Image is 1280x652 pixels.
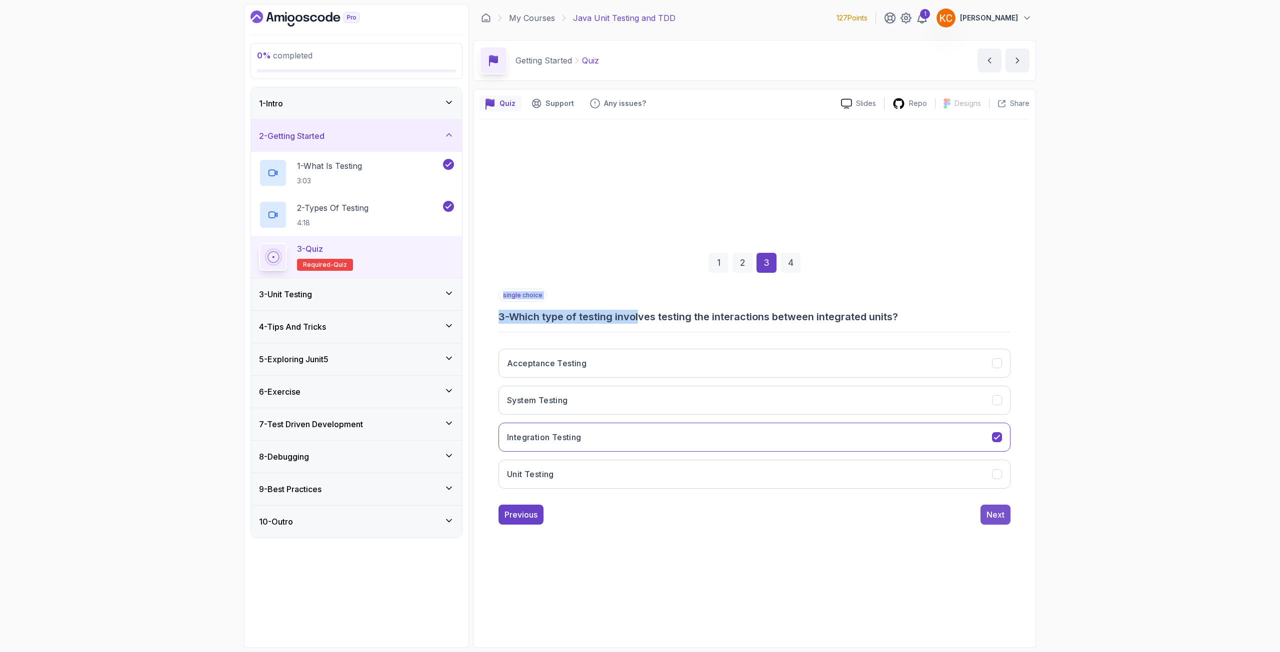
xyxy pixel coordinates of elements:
h3: System Testing [507,394,568,406]
p: 3 - Quiz [297,243,323,255]
h3: Acceptance Testing [507,357,586,369]
p: Repo [909,98,927,108]
p: Getting Started [515,54,572,66]
button: 10-Outro [251,506,462,538]
button: Support button [525,95,580,111]
button: 1-Intro [251,87,462,119]
div: Previous [504,509,537,521]
div: 1 [920,9,930,19]
span: completed [257,50,312,60]
p: Designs [954,98,981,108]
h3: Integration Testing [507,431,581,443]
p: 4:18 [297,218,368,228]
h3: 2 - Getting Started [259,130,324,142]
button: 5-Exploring Junit5 [251,343,462,375]
p: 3:03 [297,176,362,186]
h3: 8 - Debugging [259,451,309,463]
p: Slides [856,98,876,108]
h3: 3 - Unit Testing [259,288,312,300]
span: 0 % [257,50,271,60]
p: Share [1010,98,1029,108]
button: quiz button [479,95,521,111]
a: My Courses [509,12,555,24]
h3: 10 - Outro [259,516,293,528]
button: Acceptance Testing [498,349,1010,378]
p: Quiz [582,54,599,66]
button: Previous [498,505,543,525]
button: 1-What Is Testing3:03 [259,159,454,187]
a: Dashboard [250,10,382,26]
div: 3 [756,253,776,273]
button: 2-Getting Started [251,120,462,152]
button: 3-Unit Testing [251,278,462,310]
p: Java Unit Testing and TDD [573,12,675,24]
div: Next [986,509,1004,521]
button: Next [980,505,1010,525]
p: Quiz [499,98,515,108]
a: Repo [884,97,935,110]
button: previous content [977,48,1001,72]
button: System Testing [498,386,1010,415]
h3: 4 - Tips And Tricks [259,321,326,333]
a: Slides [833,98,884,109]
button: user profile image[PERSON_NAME] [936,8,1032,28]
h3: 3 - Which type of testing involves testing the interactions between integrated units? [498,310,1010,324]
h3: 9 - Best Practices [259,483,321,495]
button: Share [989,98,1029,108]
p: 127 Points [836,13,867,23]
span: quiz [333,261,347,269]
h3: 7 - Test Driven Development [259,418,363,430]
button: Unit Testing [498,460,1010,489]
button: 6-Exercise [251,376,462,408]
p: single choice [498,289,547,302]
button: 9-Best Practices [251,473,462,505]
button: 4-Tips And Tricks [251,311,462,343]
button: Feedback button [584,95,652,111]
button: Integration Testing [498,423,1010,452]
h3: 6 - Exercise [259,386,300,398]
button: 2-Types Of Testing4:18 [259,201,454,229]
button: 3-QuizRequired-quiz [259,243,454,271]
button: 7-Test Driven Development [251,408,462,440]
h3: 1 - Intro [259,97,283,109]
p: Support [545,98,574,108]
p: [PERSON_NAME] [960,13,1018,23]
h3: Unit Testing [507,468,554,480]
button: 8-Debugging [251,441,462,473]
p: 2 - Types Of Testing [297,202,368,214]
img: user profile image [936,8,955,27]
a: Dashboard [481,13,491,23]
div: 1 [708,253,728,273]
p: 1 - What Is Testing [297,160,362,172]
button: next content [1005,48,1029,72]
a: 1 [916,12,928,24]
div: 4 [780,253,800,273]
span: Required- [303,261,333,269]
p: Any issues? [604,98,646,108]
div: 2 [732,253,752,273]
h3: 5 - Exploring Junit5 [259,353,328,365]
